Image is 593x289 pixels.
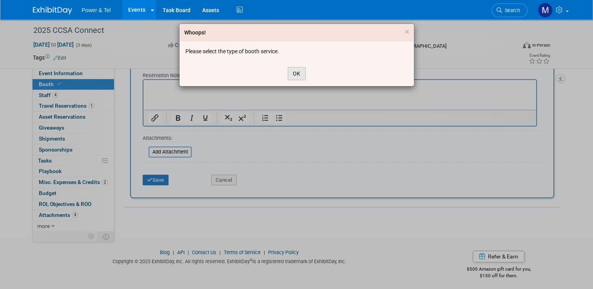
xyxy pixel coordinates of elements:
[184,29,206,36] div: Whoops!
[185,47,408,55] div: Please select the type of booth service.
[405,27,409,36] span: ×
[405,28,409,36] button: Close
[4,3,389,11] body: Rich Text Area. Press ALT-0 for help.
[288,67,306,80] button: OK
